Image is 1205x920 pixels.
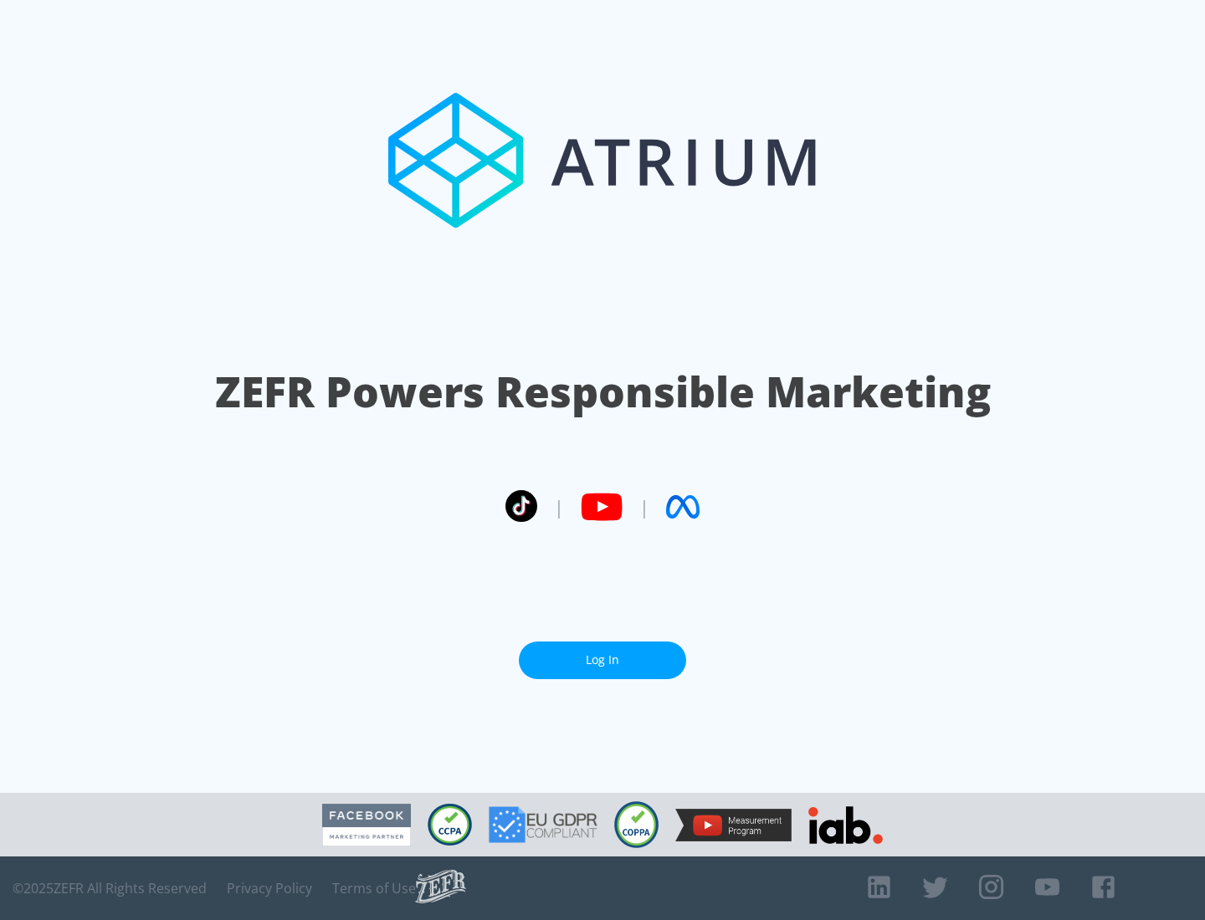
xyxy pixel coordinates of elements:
a: Log In [519,641,686,679]
img: GDPR Compliant [489,806,597,843]
img: IAB [808,806,883,844]
a: Terms of Use [332,880,416,897]
img: Facebook Marketing Partner [322,804,411,846]
a: Privacy Policy [227,880,312,897]
span: | [639,494,649,519]
span: | [554,494,564,519]
img: YouTube Measurement Program [675,809,792,841]
span: © 2025 ZEFR All Rights Reserved [13,880,207,897]
img: CCPA Compliant [428,804,472,846]
h1: ZEFR Powers Responsible Marketing [215,363,991,421]
img: COPPA Compliant [614,801,659,848]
